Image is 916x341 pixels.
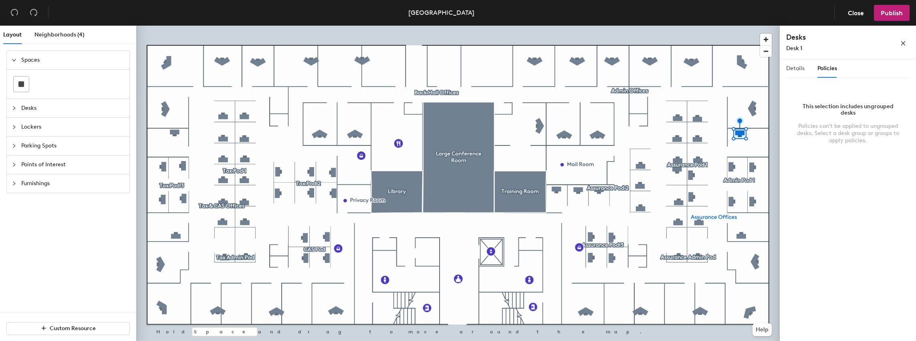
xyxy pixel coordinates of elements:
[12,58,16,63] span: expanded
[21,51,125,69] span: Spaces
[50,325,96,332] span: Custom Resource
[817,65,837,72] span: Policies
[12,143,16,148] span: collapsed
[12,162,16,167] span: collapsed
[6,322,130,335] button: Custom Resource
[753,323,772,336] button: Help
[796,123,900,144] div: Policies can't be applied to ungrouped desks. Select a desk group or groups to apply policies.
[786,45,802,52] span: Desk 1
[21,99,125,117] span: Desks
[26,5,42,21] button: Redo (⌘ + ⇧ + Z)
[21,174,125,193] span: Furnishings
[10,8,18,16] span: undo
[12,106,16,111] span: collapsed
[874,5,910,21] button: Publish
[34,31,85,38] span: Neighborhoods (4)
[21,118,125,136] span: Lockers
[900,40,906,46] span: close
[848,9,864,17] span: Close
[841,5,871,21] button: Close
[3,31,22,38] span: Layout
[786,65,805,72] span: Details
[408,8,474,18] div: [GEOGRAPHIC_DATA]
[796,103,900,116] div: This selection includes ungrouped desks
[21,137,125,155] span: Parking Spots
[786,32,874,42] h4: Desks
[6,5,22,21] button: Undo (⌘ + Z)
[12,181,16,186] span: collapsed
[881,9,903,17] span: Publish
[12,125,16,129] span: collapsed
[21,155,125,174] span: Points of Interest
